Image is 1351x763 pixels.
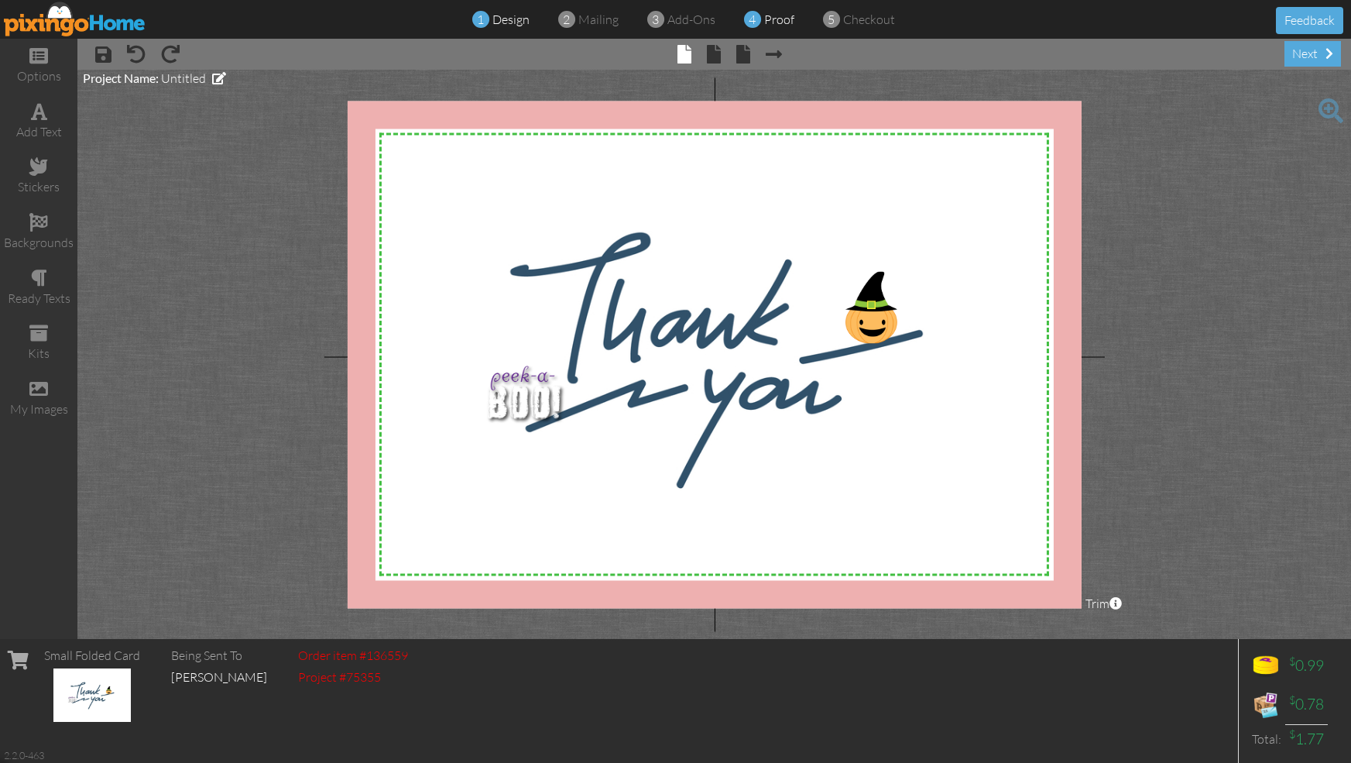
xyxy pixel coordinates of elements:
div: 2.2.0-463 [4,748,44,762]
div: Small Folded Card [44,647,140,665]
span: [PERSON_NAME] [171,669,267,685]
td: 0.99 [1285,647,1328,686]
sup: $ [1289,693,1295,706]
span: 1 [477,11,484,29]
img: 136559-1-1759973829895-944cabec68cee7a1-qa.jpg [53,668,131,722]
span: Trim [1085,595,1122,613]
span: checkout [843,12,895,27]
div: next [1284,41,1341,67]
td: Total: [1246,724,1285,754]
span: 2 [563,11,570,29]
img: expense-icon.png [1250,689,1281,720]
td: 1.77 [1285,724,1328,754]
button: Feedback [1276,7,1343,34]
img: 20180929-215901-1c710a97-1000.png [485,364,567,426]
div: Project #75355 [298,668,408,686]
span: proof [764,12,794,27]
span: mailing [578,12,619,27]
img: 20180929-215814-3291082a-1000.png [845,271,898,343]
sup: $ [1289,727,1295,741]
span: 3 [652,11,659,29]
span: Untitled [161,70,206,86]
sup: $ [1289,655,1295,668]
span: design [492,12,530,27]
span: 4 [749,11,756,29]
div: Being Sent To [171,647,267,665]
span: Project Name: [83,70,159,85]
img: pixingo logo [4,2,146,36]
div: Order item #136559 [298,647,408,665]
img: points-icon.png [1250,651,1281,682]
span: add-ons [667,12,715,27]
span: 5 [828,11,835,29]
td: 0.78 [1285,686,1328,724]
